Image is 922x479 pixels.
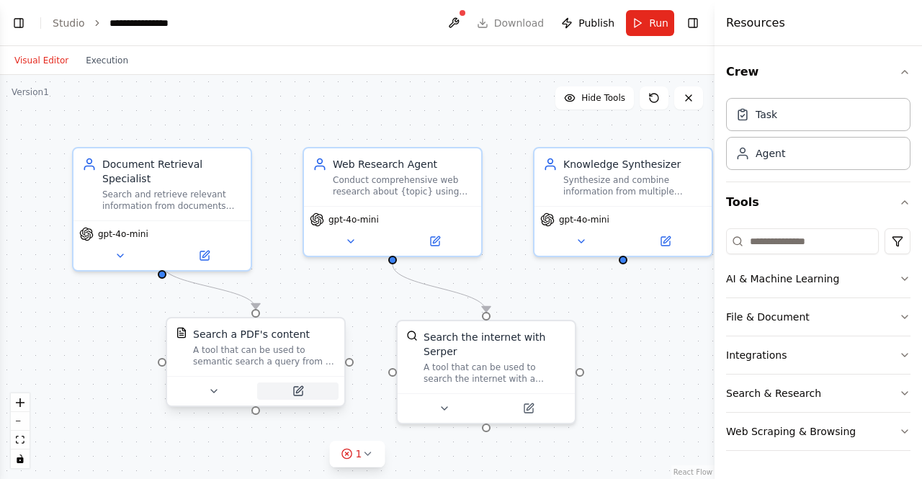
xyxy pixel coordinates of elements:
div: Conduct comprehensive web research about {topic} using internet search and website scraping to fi... [333,174,473,197]
div: Version 1 [12,86,49,98]
div: Knowledge Synthesizer [563,157,703,171]
div: React Flow controls [11,393,30,468]
button: zoom in [11,393,30,412]
button: Tools [726,182,910,223]
button: Show left sidebar [9,13,29,33]
span: Hide Tools [581,92,625,104]
a: Studio [53,17,85,29]
div: Document Retrieval SpecialistSearch and retrieve relevant information from documents (PDFs, DOCX,... [72,147,252,272]
button: Open in side panel [257,382,339,400]
button: File & Document [726,298,910,336]
button: Open in side panel [394,233,475,250]
nav: breadcrumb [53,16,181,30]
div: Web Research AgentConduct comprehensive web research about {topic} using internet search and webs... [303,147,483,257]
div: Agent [756,146,785,161]
div: A tool that can be used to search the internet with a search_query. Supports different search typ... [424,362,566,385]
g: Edge from cb83c1a3-d377-4555-985b-f9b97677c10f to eb93d74d-0fdc-4a75-98c4-8414c2d72278 [155,264,263,309]
button: Hide Tools [555,86,634,109]
div: PDFSearchToolSearch a PDF's contentA tool that can be used to semantic search a query from a PDF'... [166,320,346,410]
button: Hide right sidebar [683,13,703,33]
img: SerperDevTool [406,330,418,341]
div: Tools [726,223,910,462]
span: Run [649,16,668,30]
button: Open in side panel [488,400,569,417]
div: Knowledge SynthesizerSynthesize and combine information from multiple sources (documents and web ... [533,147,713,257]
button: fit view [11,431,30,449]
button: Integrations [726,336,910,374]
button: Execution [77,52,137,69]
div: Synthesize and combine information from multiple sources (documents and web research) about {topi... [563,174,703,197]
div: Task [756,107,777,122]
div: SerperDevToolSearch the internet with SerperA tool that can be used to search the internet with a... [396,320,576,424]
button: 1 [330,441,385,467]
button: Run [626,10,674,36]
button: Search & Research [726,375,910,412]
div: Document Retrieval Specialist [102,157,242,186]
span: gpt-4o-mini [98,228,148,240]
button: Open in side panel [164,247,245,264]
h4: Resources [726,14,785,32]
div: Search and retrieve relevant information from documents (PDFs, DOCX, CSVs) based on user queries ... [102,189,242,212]
button: Web Scraping & Browsing [726,413,910,450]
span: Publish [578,16,614,30]
div: Search a PDF's content [193,327,310,341]
span: 1 [356,447,362,461]
g: Edge from 2527dbbd-e796-42d0-8372-124064658700 to 44365db9-0fb1-48aa-85c0-9038909ca97a [385,264,493,312]
button: Publish [555,10,620,36]
div: Web Research Agent [333,157,473,171]
button: Crew [726,52,910,92]
button: AI & Machine Learning [726,260,910,297]
button: Open in side panel [625,233,706,250]
button: zoom out [11,412,30,431]
button: toggle interactivity [11,449,30,468]
div: Crew [726,92,910,182]
button: Visual Editor [6,52,77,69]
a: React Flow attribution [673,468,712,476]
img: PDFSearchTool [176,327,187,339]
span: gpt-4o-mini [559,214,609,225]
span: gpt-4o-mini [328,214,379,225]
div: A tool that can be used to semantic search a query from a PDF's content. [193,344,336,367]
div: Search the internet with Serper [424,330,566,359]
